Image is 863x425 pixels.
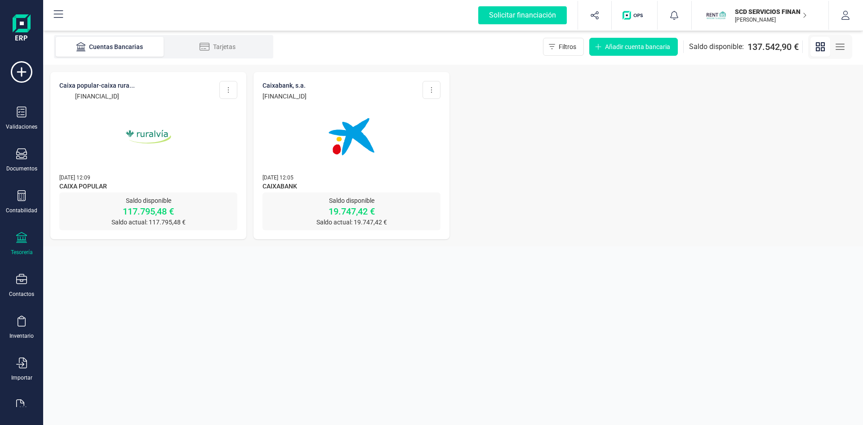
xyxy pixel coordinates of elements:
[262,196,440,205] p: Saldo disponible
[262,92,307,101] p: [FINANCIAL_ID]
[478,6,567,24] div: Solicitar financiación
[703,1,818,30] button: SCSCD SERVICIOS FINANCIEROS SL[PERSON_NAME]
[59,196,237,205] p: Saldo disponible
[467,1,578,30] button: Solicitar financiación
[59,174,90,181] span: [DATE] 12:09
[262,81,307,90] p: CAIXABANK, S.A.
[6,207,37,214] div: Contabilidad
[59,81,135,90] p: CAIXA POPULAR-CAIXA RURA...
[74,42,146,51] div: Cuentas Bancarias
[605,42,670,51] span: Añadir cuenta bancaria
[735,16,807,23] p: [PERSON_NAME]
[706,5,726,25] img: SC
[182,42,254,51] div: Tarjetas
[59,205,237,218] p: 117.795,48 €
[747,40,799,53] span: 137.542,90 €
[262,182,440,192] span: CAIXABANK
[617,1,652,30] button: Logo de OPS
[11,374,32,381] div: Importar
[59,182,237,192] span: CAIXA POPULAR
[59,92,135,101] p: [FINANCIAL_ID]
[13,14,31,43] img: Logo Finanedi
[735,7,807,16] p: SCD SERVICIOS FINANCIEROS SL
[559,42,576,51] span: Filtros
[6,165,37,172] div: Documentos
[623,11,646,20] img: Logo de OPS
[262,174,294,181] span: [DATE] 12:05
[543,38,584,56] button: Filtros
[6,123,37,130] div: Validaciones
[9,291,34,298] div: Contactos
[11,249,33,256] div: Tesorería
[262,205,440,218] p: 19.747,42 €
[689,41,744,52] span: Saldo disponible:
[262,218,440,227] p: Saldo actual: 19.747,42 €
[59,218,237,227] p: Saldo actual: 117.795,48 €
[9,332,34,340] div: Inventario
[589,38,678,56] button: Añadir cuenta bancaria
